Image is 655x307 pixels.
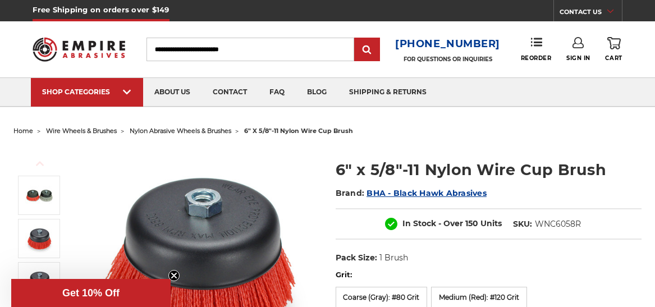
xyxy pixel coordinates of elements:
[258,78,296,107] a: faq
[336,159,642,181] h1: 6" x 5/8"-11 Nylon Wire Cup Brush
[26,152,53,176] button: Previous
[130,127,231,135] a: nylon abrasive wheels & brushes
[356,39,378,61] input: Submit
[25,268,53,296] img: 6" Nylon Cup Brush, gray coarse
[367,188,487,198] a: BHA - Black Hawk Abrasives
[402,218,436,228] span: In Stock
[338,78,438,107] a: shipping & returns
[13,127,33,135] a: home
[25,181,53,209] img: 6" x 5/8"-11 Nylon Wire Wheel Cup Brushes
[379,252,408,264] dd: 1 Brush
[143,78,201,107] a: about us
[521,54,552,62] span: Reorder
[336,252,377,264] dt: Pack Size:
[42,88,132,96] div: SHOP CATEGORIES
[395,56,500,63] p: FOR QUESTIONS OR INQUIRIES
[438,218,463,228] span: - Over
[395,36,500,52] a: [PHONE_NUMBER]
[336,269,642,281] label: Grit:
[513,218,532,230] dt: SKU:
[465,218,478,228] span: 150
[25,224,53,253] img: 6" Nylon Cup Brush, red medium
[560,6,622,21] a: CONTACT US
[480,218,502,228] span: Units
[605,37,622,62] a: Cart
[168,270,180,281] button: Close teaser
[605,54,622,62] span: Cart
[33,31,125,68] img: Empire Abrasives
[201,78,258,107] a: contact
[535,218,581,230] dd: WNC6058R
[336,188,365,198] span: Brand:
[521,37,552,61] a: Reorder
[11,279,171,307] div: Get 10% OffClose teaser
[46,127,117,135] a: wire wheels & brushes
[296,78,338,107] a: blog
[62,287,120,299] span: Get 10% Off
[244,127,353,135] span: 6" x 5/8"-11 nylon wire cup brush
[566,54,590,62] span: Sign In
